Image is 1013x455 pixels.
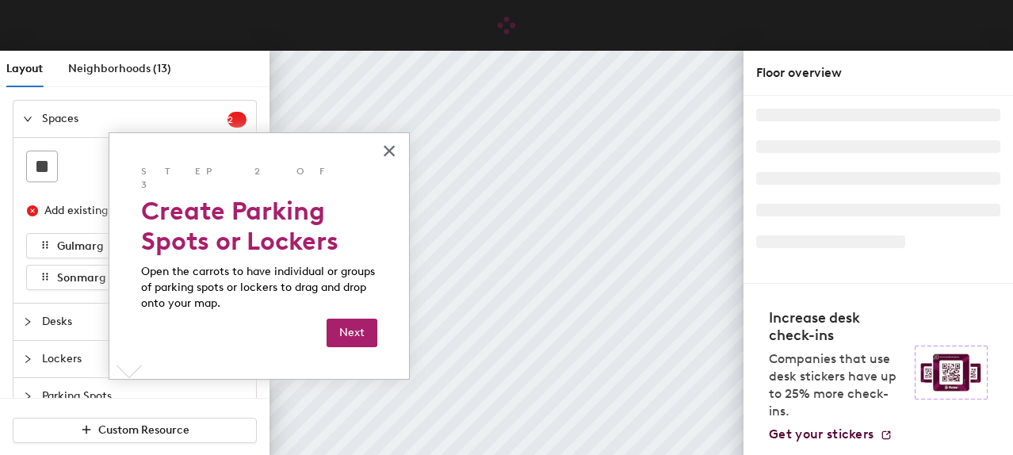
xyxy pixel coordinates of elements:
[769,350,905,420] p: Companies that use desk stickers have up to 25% more check-ins.
[42,304,247,340] span: Desks
[42,101,227,137] span: Spaces
[23,354,32,364] span: collapsed
[141,165,377,192] p: Step 2 of 3
[227,114,247,125] span: 2
[915,346,988,400] img: Sticker logo
[68,62,171,75] span: Neighborhoods (13)
[769,309,905,344] h4: Increase desk check-ins
[141,264,377,311] p: Open the carrots to have individual or groups of parking spots or lockers to drag and drop onto y...
[141,196,377,257] h2: Create Parking Spots or Lockers
[23,317,32,327] span: collapsed
[769,426,873,442] span: Get your stickers
[227,112,247,128] sup: 2
[327,319,377,347] button: Next
[42,378,247,415] span: Parking Spots
[44,202,233,220] div: Add existing spaces to the map
[23,392,32,401] span: collapsed
[23,114,32,124] span: expanded
[27,205,38,216] span: close-circle
[6,62,43,75] span: Layout
[42,341,247,377] span: Lockers
[57,271,106,285] span: Sonmarg
[98,423,189,437] span: Custom Resource
[57,239,104,253] span: Gulmarg
[382,138,397,163] button: Close
[756,63,1000,82] div: Floor overview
